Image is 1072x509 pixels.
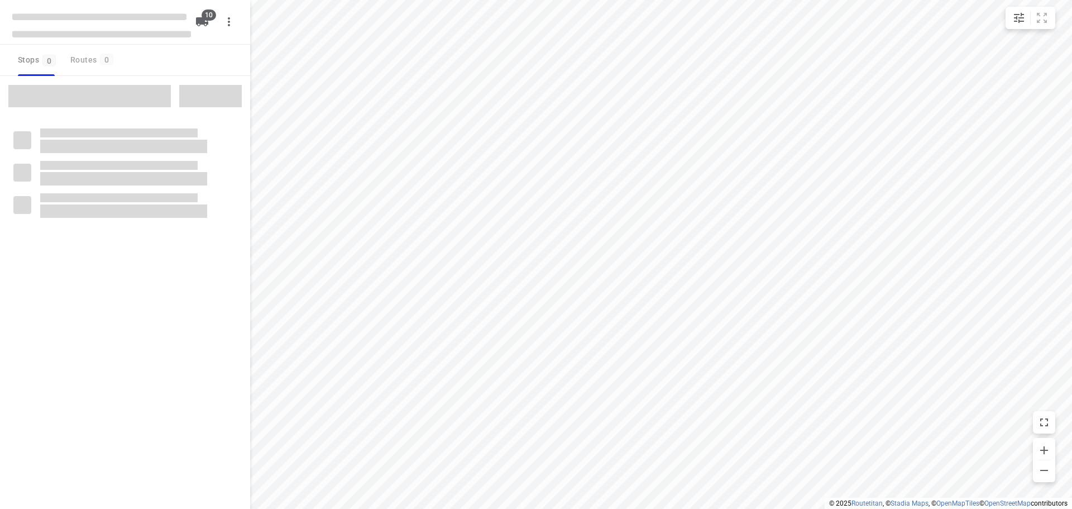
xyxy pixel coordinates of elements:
[851,500,883,507] a: Routetitan
[936,500,979,507] a: OpenMapTiles
[829,500,1068,507] li: © 2025 , © , © © contributors
[891,500,929,507] a: Stadia Maps
[1006,7,1055,29] div: small contained button group
[984,500,1031,507] a: OpenStreetMap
